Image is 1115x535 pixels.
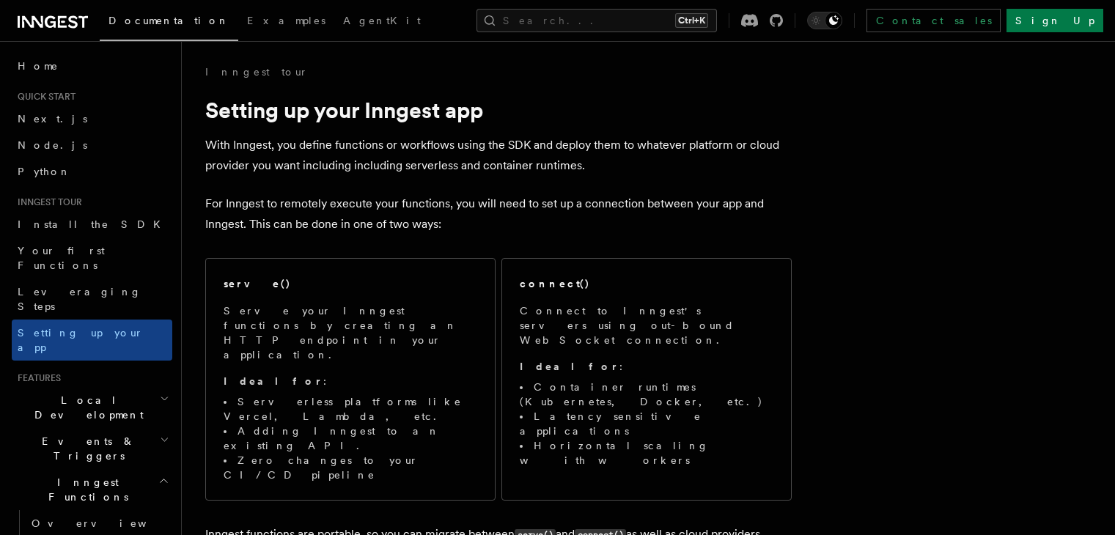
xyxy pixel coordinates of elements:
[12,132,172,158] a: Node.js
[520,359,773,374] p: :
[12,237,172,278] a: Your first Functions
[18,245,105,271] span: Your first Functions
[108,15,229,26] span: Documentation
[100,4,238,41] a: Documentation
[18,139,87,151] span: Node.js
[12,475,158,504] span: Inngest Functions
[1007,9,1103,32] a: Sign Up
[224,375,323,387] strong: Ideal for
[18,327,144,353] span: Setting up your app
[12,393,160,422] span: Local Development
[224,424,477,453] li: Adding Inngest to an existing API.
[12,91,76,103] span: Quick start
[224,276,291,291] h2: serve()
[205,64,308,79] a: Inngest tour
[12,372,61,384] span: Features
[520,380,773,409] li: Container runtimes (Kubernetes, Docker, etc.)
[12,158,172,185] a: Python
[520,409,773,438] li: Latency sensitive applications
[12,434,160,463] span: Events & Triggers
[520,361,619,372] strong: Ideal for
[476,9,717,32] button: Search...Ctrl+K
[32,517,183,529] span: Overview
[12,196,82,208] span: Inngest tour
[18,218,169,230] span: Install the SDK
[205,97,792,123] h1: Setting up your Inngest app
[238,4,334,40] a: Examples
[12,428,172,469] button: Events & Triggers
[18,166,71,177] span: Python
[205,258,496,501] a: serve()Serve your Inngest functions by creating an HTTP endpoint in your application.Ideal for:Se...
[12,320,172,361] a: Setting up your app
[18,286,141,312] span: Leveraging Steps
[866,9,1001,32] a: Contact sales
[520,438,773,468] li: Horizontal scaling with workers
[520,276,590,291] h2: connect()
[12,278,172,320] a: Leveraging Steps
[501,258,792,501] a: connect()Connect to Inngest's servers using out-bound WebSocket connection.Ideal for:Container ru...
[520,303,773,347] p: Connect to Inngest's servers using out-bound WebSocket connection.
[224,374,477,388] p: :
[247,15,325,26] span: Examples
[18,113,87,125] span: Next.js
[12,387,172,428] button: Local Development
[205,193,792,235] p: For Inngest to remotely execute your functions, you will need to set up a connection between your...
[12,106,172,132] a: Next.js
[12,211,172,237] a: Install the SDK
[224,394,477,424] li: Serverless platforms like Vercel, Lambda, etc.
[224,453,477,482] li: Zero changes to your CI/CD pipeline
[12,53,172,79] a: Home
[18,59,59,73] span: Home
[12,469,172,510] button: Inngest Functions
[205,135,792,176] p: With Inngest, you define functions or workflows using the SDK and deploy them to whatever platfor...
[343,15,421,26] span: AgentKit
[334,4,430,40] a: AgentKit
[675,13,708,28] kbd: Ctrl+K
[807,12,842,29] button: Toggle dark mode
[224,303,477,362] p: Serve your Inngest functions by creating an HTTP endpoint in your application.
